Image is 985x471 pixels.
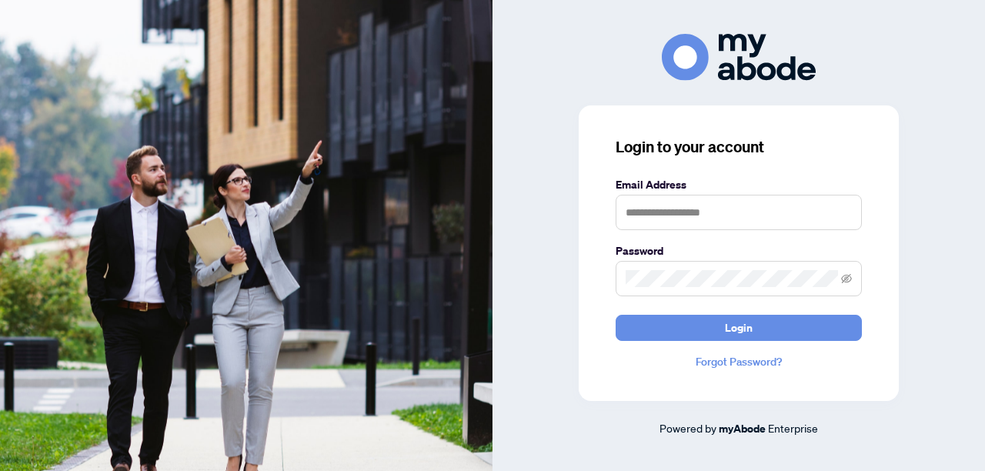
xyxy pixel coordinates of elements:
[841,273,852,284] span: eye-invisible
[719,420,766,437] a: myAbode
[725,316,753,340] span: Login
[616,242,862,259] label: Password
[616,315,862,341] button: Login
[659,421,716,435] span: Powered by
[768,421,818,435] span: Enterprise
[662,34,816,81] img: ma-logo
[616,136,862,158] h3: Login to your account
[616,353,862,370] a: Forgot Password?
[616,176,862,193] label: Email Address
